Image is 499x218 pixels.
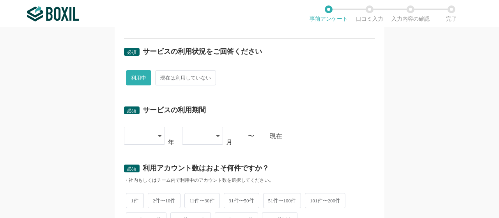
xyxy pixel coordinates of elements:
div: サービスの利用状況をご回答ください [143,48,262,55]
img: ボクシルSaaS_ロゴ [27,6,79,21]
li: 事前アンケート [308,5,349,22]
div: ・社内もしくはチーム内で利用中のアカウント数を選択してください。 [124,177,375,184]
span: 2件〜10件 [148,193,181,208]
span: 101件〜200件 [305,193,345,208]
div: 現在 [270,133,375,139]
span: 1件 [126,193,144,208]
div: 月 [226,139,232,145]
span: 現在は利用していない [155,70,216,85]
span: 利用中 [126,70,151,85]
span: 必須 [127,108,136,113]
div: 利用アカウント数はおよそ何件ですか？ [143,165,269,172]
span: 31件〜50件 [224,193,259,208]
span: 必須 [127,166,136,172]
div: 年 [168,139,174,145]
span: 必須 [127,50,136,55]
li: 入力内容の確認 [390,5,431,22]
div: 〜 [248,133,254,139]
span: 11件〜30件 [184,193,220,208]
span: 51件〜100件 [263,193,301,208]
div: サービスの利用期間 [143,106,206,113]
li: 完了 [431,5,472,22]
li: 口コミ入力 [349,5,390,22]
